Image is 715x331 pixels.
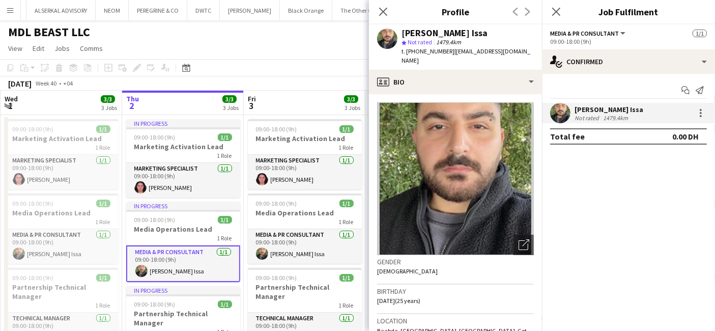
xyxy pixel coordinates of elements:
[126,119,240,127] div: In progress
[101,104,117,112] div: 3 Jobs
[339,274,354,282] span: 1/1
[34,79,59,87] span: Week 40
[134,216,176,224] span: 09:00-18:00 (9h)
[248,194,362,264] app-job-card: 09:00-18:00 (9h)1/1Media Operations Lead1 RoleMedia & PR Consultant1/109:00-18:00 (9h)[PERSON_NAM...
[377,257,534,266] h3: Gender
[96,1,129,20] button: NEOM
[126,202,240,210] div: In progress
[96,218,110,226] span: 1 Role
[5,194,119,264] app-job-card: 09:00-18:00 (9h)1/1Media Operations Lead1 RoleMedia & PR Consultant1/109:00-18:00 (9h)[PERSON_NAM...
[5,134,119,143] h3: Marketing Activation Lead
[222,95,237,103] span: 3/3
[332,1,390,20] button: The Other Guyz
[4,42,26,55] a: View
[126,142,240,151] h3: Marketing Activation Lead
[377,102,534,255] img: Crew avatar or photo
[28,42,48,55] a: Edit
[63,79,73,87] div: +04
[126,286,240,294] div: In progress
[129,1,187,20] button: PEREGRINE & CO
[5,119,119,189] app-job-card: 09:00-18:00 (9h)1/1Marketing Activation Lead1 RoleMarketing Specialist1/109:00-18:00 (9h)[PERSON_...
[513,235,534,255] div: Open photos pop-in
[54,44,70,53] span: Jobs
[5,283,119,301] h3: Partnership Technical Manager
[3,100,18,112] span: 1
[246,100,256,112] span: 3
[542,49,715,74] div: Confirmed
[377,316,534,325] h3: Location
[339,144,354,151] span: 1 Role
[550,30,627,37] button: Media & PR Consultant
[672,131,699,142] div: 0.00 DH
[134,133,176,141] span: 09:00-18:00 (9h)
[377,267,438,275] span: [DEMOGRAPHIC_DATA]
[550,38,707,45] div: 09:00-18:00 (9h)
[402,47,530,64] span: | [EMAIL_ADDRESS][DOMAIN_NAME]
[369,5,542,18] h3: Profile
[256,125,297,133] span: 09:00-18:00 (9h)
[434,38,463,46] span: 1479.4km
[125,100,139,112] span: 2
[5,155,119,189] app-card-role: Marketing Specialist1/109:00-18:00 (9h)[PERSON_NAME]
[218,300,232,308] span: 1/1
[76,42,107,55] a: Comms
[8,44,22,53] span: View
[402,29,488,38] div: [PERSON_NAME] Issa
[402,47,454,55] span: t. [PHONE_NUMBER]
[218,133,232,141] span: 1/1
[96,144,110,151] span: 1 Role
[248,94,256,103] span: Fri
[345,104,360,112] div: 3 Jobs
[5,94,18,103] span: Wed
[101,95,115,103] span: 3/3
[369,70,542,94] div: Bio
[96,200,110,207] span: 1/1
[339,218,354,226] span: 1 Role
[13,274,54,282] span: 09:00-18:00 (9h)
[220,1,280,20] button: [PERSON_NAME]
[223,104,239,112] div: 3 Jobs
[693,30,707,37] span: 1/1
[248,229,362,264] app-card-role: Media & PR Consultant1/109:00-18:00 (9h)[PERSON_NAME] Issa
[575,114,601,122] div: Not rated
[33,44,44,53] span: Edit
[550,30,619,37] span: Media & PR Consultant
[377,287,534,296] h3: Birthday
[126,202,240,282] app-job-card: In progress09:00-18:00 (9h)1/1Media Operations Lead1 RoleMedia & PR Consultant1/109:00-18:00 (9h)...
[339,125,354,133] span: 1/1
[126,163,240,198] app-card-role: Marketing Specialist1/109:00-18:00 (9h)[PERSON_NAME]
[96,301,110,309] span: 1 Role
[217,234,232,242] span: 1 Role
[601,114,630,122] div: 1479.4km
[96,274,110,282] span: 1/1
[187,1,220,20] button: DWTC
[248,119,362,189] app-job-card: 09:00-18:00 (9h)1/1Marketing Activation Lead1 RoleMarketing Specialist1/109:00-18:00 (9h)[PERSON_...
[248,208,362,217] h3: Media Operations Lead
[126,225,240,234] h3: Media Operations Lead
[13,125,54,133] span: 09:00-18:00 (9h)
[13,200,54,207] span: 09:00-18:00 (9h)
[248,155,362,189] app-card-role: Marketing Specialist1/109:00-18:00 (9h)[PERSON_NAME]
[80,44,103,53] span: Comms
[134,300,176,308] span: 09:00-18:00 (9h)
[248,134,362,143] h3: Marketing Activation Lead
[5,229,119,264] app-card-role: Media & PR Consultant1/109:00-18:00 (9h)[PERSON_NAME] Issa
[408,38,432,46] span: Not rated
[217,152,232,159] span: 1 Role
[126,245,240,282] app-card-role: Media & PR Consultant1/109:00-18:00 (9h)[PERSON_NAME] Issa
[575,105,643,114] div: [PERSON_NAME] Issa
[550,131,585,142] div: Total fee
[8,24,90,40] h1: MDL BEAST LLC
[256,274,297,282] span: 09:00-18:00 (9h)
[256,200,297,207] span: 09:00-18:00 (9h)
[5,208,119,217] h3: Media Operations Lead
[542,5,715,18] h3: Job Fulfilment
[126,94,139,103] span: Thu
[218,216,232,224] span: 1/1
[96,125,110,133] span: 1/1
[339,200,354,207] span: 1/1
[377,297,420,305] span: [DATE] (25 years)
